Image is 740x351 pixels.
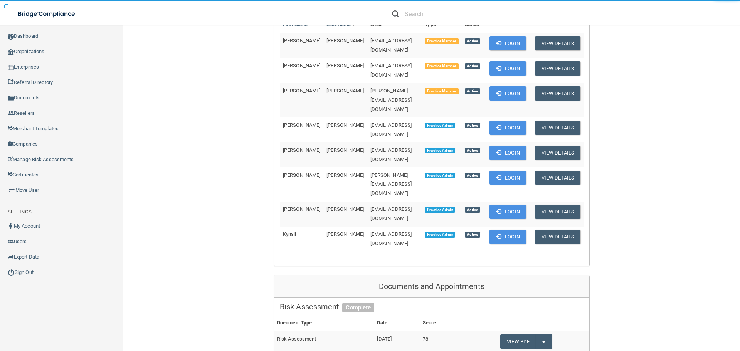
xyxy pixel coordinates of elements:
[392,10,399,17] img: ic-search.3b580494.png
[535,146,580,160] button: View Details
[8,223,14,229] img: ic_user_dark.df1a06c3.png
[8,238,14,245] img: icon-users.e205127d.png
[489,121,526,135] button: Login
[535,121,580,135] button: View Details
[370,231,412,246] span: [EMAIL_ADDRESS][DOMAIN_NAME]
[465,232,480,238] span: Active
[326,206,364,212] span: [PERSON_NAME]
[280,302,584,311] h5: Risk Assessment
[489,36,526,50] button: Login
[370,172,412,196] span: [PERSON_NAME][EMAIL_ADDRESS][DOMAIN_NAME]
[274,315,374,331] th: Document Type
[425,123,455,129] span: Practice Admin
[425,232,455,238] span: Practice Admin
[465,173,480,179] span: Active
[489,61,526,76] button: Login
[370,122,412,137] span: [EMAIL_ADDRESS][DOMAIN_NAME]
[274,275,589,298] div: Documents and Appointments
[465,63,480,69] span: Active
[283,88,320,94] span: [PERSON_NAME]
[283,206,320,212] span: [PERSON_NAME]
[326,122,364,128] span: [PERSON_NAME]
[489,146,526,160] button: Login
[8,110,14,116] img: ic_reseller.de258add.png
[465,38,480,44] span: Active
[326,88,364,94] span: [PERSON_NAME]
[8,207,32,217] label: SETTINGS
[425,173,455,179] span: Practice Admin
[500,334,536,349] a: View PDF
[465,123,480,129] span: Active
[425,207,455,213] span: Practice Admin
[465,207,480,213] span: Active
[420,315,463,331] th: Score
[8,34,14,40] img: ic_dashboard_dark.d01f4a41.png
[342,303,374,313] span: Complete
[535,36,580,50] button: View Details
[489,86,526,101] button: Login
[8,254,14,260] img: icon-export.b9366987.png
[326,63,364,69] span: [PERSON_NAME]
[425,38,458,44] span: Practice Member
[326,147,364,153] span: [PERSON_NAME]
[283,172,320,178] span: [PERSON_NAME]
[8,186,15,194] img: briefcase.64adab9b.png
[283,63,320,69] span: [PERSON_NAME]
[283,122,320,128] span: [PERSON_NAME]
[12,6,82,22] img: bridge_compliance_login_screen.278c3ca4.svg
[489,230,526,244] button: Login
[370,206,412,221] span: [EMAIL_ADDRESS][DOMAIN_NAME]
[283,38,320,44] span: [PERSON_NAME]
[535,230,580,244] button: View Details
[283,147,320,153] span: [PERSON_NAME]
[535,205,580,219] button: View Details
[489,171,526,185] button: Login
[370,147,412,162] span: [EMAIL_ADDRESS][DOMAIN_NAME]
[425,148,455,154] span: Practice Admin
[535,171,580,185] button: View Details
[326,172,364,178] span: [PERSON_NAME]
[326,38,364,44] span: [PERSON_NAME]
[8,49,14,55] img: organization-icon.f8decf85.png
[535,86,580,101] button: View Details
[8,269,15,276] img: ic_power_dark.7ecde6b1.png
[405,7,475,21] input: Search
[370,63,412,78] span: [EMAIL_ADDRESS][DOMAIN_NAME]
[8,65,14,70] img: enterprise.0d942306.png
[535,61,580,76] button: View Details
[374,315,419,331] th: Date
[8,95,14,101] img: icon-documents.8dae5593.png
[425,88,458,94] span: Practice Member
[425,63,458,69] span: Practice Member
[326,231,364,237] span: [PERSON_NAME]
[465,88,480,94] span: Active
[283,231,296,237] span: Kynsli
[465,148,480,154] span: Active
[370,88,412,112] span: [PERSON_NAME][EMAIL_ADDRESS][DOMAIN_NAME]
[489,205,526,219] button: Login
[370,38,412,53] span: [EMAIL_ADDRESS][DOMAIN_NAME]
